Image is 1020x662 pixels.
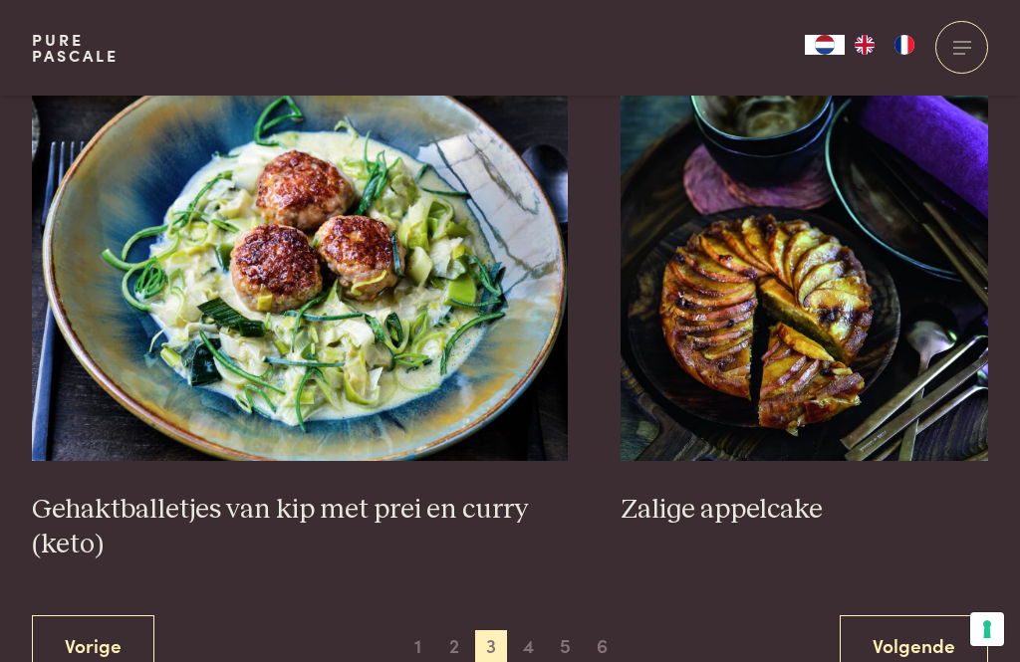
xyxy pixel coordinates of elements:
[32,493,568,561] h3: Gehaktballetjes van kip met prei en curry (keto)
[805,35,924,55] aside: Language selected: Nederlands
[32,32,119,64] a: PurePascale
[587,630,619,662] span: 6
[805,35,845,55] a: NL
[475,630,507,662] span: 3
[885,35,924,55] a: FR
[621,63,988,461] img: Zalige appelcake
[970,612,1004,646] button: Uw voorkeuren voor toestemming voor trackingtechnologieën
[845,35,924,55] ul: Language list
[438,630,470,662] span: 2
[805,35,845,55] div: Language
[845,35,885,55] a: EN
[621,493,988,528] h3: Zalige appelcake
[621,63,988,527] a: Zalige appelcake Zalige appelcake
[550,630,582,662] span: 5
[32,63,568,561] a: Gehaktballetjes van kip met prei en curry (keto) Gehaktballetjes van kip met prei en curry (keto)
[401,630,433,662] span: 1
[513,630,545,662] span: 4
[32,63,568,461] img: Gehaktballetjes van kip met prei en curry (keto)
